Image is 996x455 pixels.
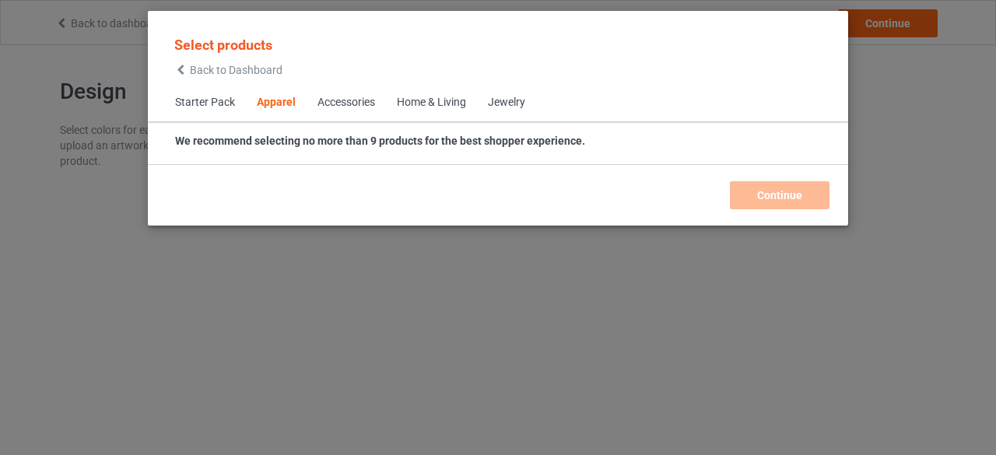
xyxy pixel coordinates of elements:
[175,135,585,147] strong: We recommend selecting no more than 9 products for the best shopper experience.
[164,84,246,121] span: Starter Pack
[488,95,525,110] div: Jewelry
[257,95,296,110] div: Apparel
[190,64,282,76] span: Back to Dashboard
[397,95,466,110] div: Home & Living
[317,95,375,110] div: Accessories
[174,37,272,53] span: Select products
